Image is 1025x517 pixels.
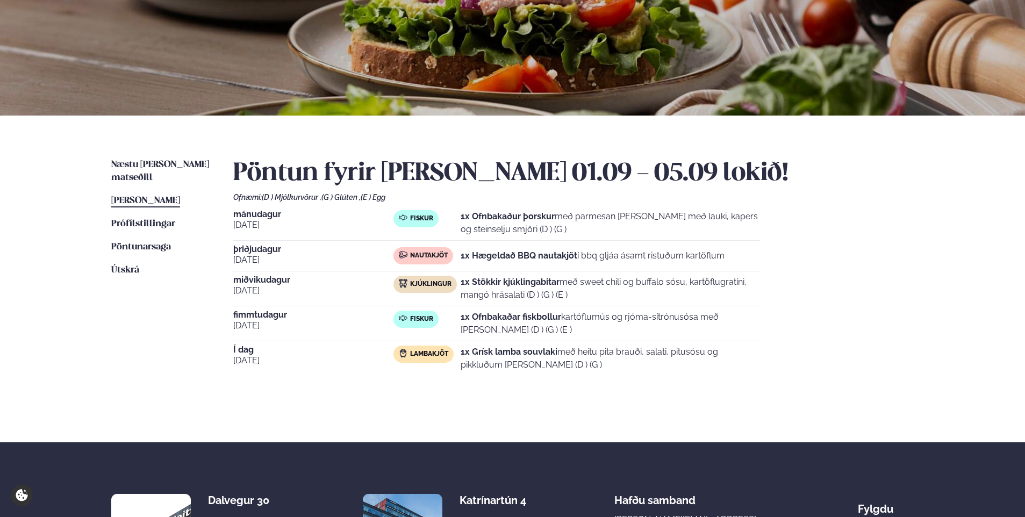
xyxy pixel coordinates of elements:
a: [PERSON_NAME] [111,195,180,207]
strong: 1x Ofnbakaður þorskur [461,211,555,221]
span: Prófílstillingar [111,219,175,228]
span: Lambakjöt [410,350,448,358]
strong: 1x Ofnbakaðar fiskbollur [461,312,561,322]
span: Næstu [PERSON_NAME] matseðill [111,160,209,182]
a: Cookie settings [11,484,33,506]
span: Nautakjöt [410,252,448,260]
p: með heitu pita brauði, salati, pitusósu og pikkluðum [PERSON_NAME] (D ) (G ) [461,346,760,371]
span: Útskrá [111,265,139,275]
span: Pöntunarsaga [111,242,171,252]
span: Fiskur [410,315,433,324]
span: [DATE] [233,219,393,232]
a: Útskrá [111,264,139,277]
span: fimmtudagur [233,311,393,319]
img: Lamb.svg [399,349,407,357]
span: [DATE] [233,254,393,267]
strong: 1x Hægeldað BBQ nautakjöt [461,250,577,261]
span: (G ) Glúten , [321,193,361,202]
a: Pöntunarsaga [111,241,171,254]
a: Næstu [PERSON_NAME] matseðill [111,159,212,184]
span: [DATE] [233,284,393,297]
span: (D ) Mjólkurvörur , [262,193,321,202]
div: Ofnæmi: [233,193,914,202]
span: Fiskur [410,214,433,223]
p: með sweet chili og buffalo sósu, kartöflugratíni, mangó hrásalati (D ) (G ) (E ) [461,276,760,301]
span: mánudagur [233,210,393,219]
a: Prófílstillingar [111,218,175,231]
img: fish.svg [399,213,407,222]
span: Hafðu samband [614,485,696,507]
div: Katrínartún 4 [460,494,545,507]
p: í bbq gljáa ásamt ristuðum kartöflum [461,249,725,262]
span: Kjúklingur [410,280,451,289]
span: þriðjudagur [233,245,393,254]
span: (E ) Egg [361,193,385,202]
strong: 1x Stökkir kjúklingabitar [461,277,560,287]
span: Í dag [233,346,393,354]
img: chicken.svg [399,279,407,288]
span: [DATE] [233,319,393,332]
div: Dalvegur 30 [208,494,293,507]
span: miðvikudagur [233,276,393,284]
strong: 1x Grísk lamba souvlaki [461,347,557,357]
p: með parmesan [PERSON_NAME] með lauki, kapers og steinselju smjöri (D ) (G ) [461,210,760,236]
h2: Pöntun fyrir [PERSON_NAME] 01.09 - 05.09 lokið! [233,159,914,189]
img: fish.svg [399,314,407,322]
p: kartöflumús og rjóma-sítrónusósa með [PERSON_NAME] (D ) (G ) (E ) [461,311,760,336]
img: beef.svg [399,250,407,259]
span: [PERSON_NAME] [111,196,180,205]
span: [DATE] [233,354,393,367]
